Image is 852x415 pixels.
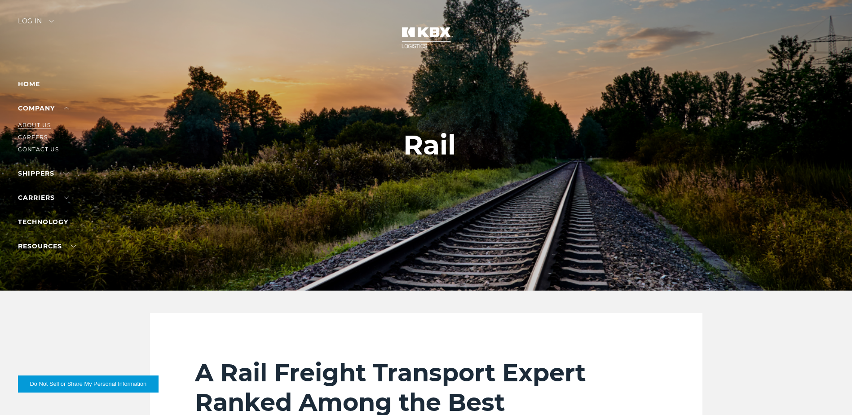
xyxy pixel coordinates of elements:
[18,104,69,112] a: Company
[18,18,54,31] div: Log in
[18,122,51,128] a: About Us
[18,146,59,153] a: Contact Us
[403,130,456,160] h1: Rail
[18,242,76,250] a: RESOURCES
[49,20,54,22] img: arrow
[18,80,40,88] a: Home
[393,18,460,57] img: kbx logo
[18,169,69,177] a: SHIPPERS
[18,218,68,226] a: Technology
[807,372,852,415] iframe: Chat Widget
[18,194,69,202] a: Carriers
[18,375,159,393] button: Do Not Sell or Share My Personal Information
[18,134,48,141] a: Careers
